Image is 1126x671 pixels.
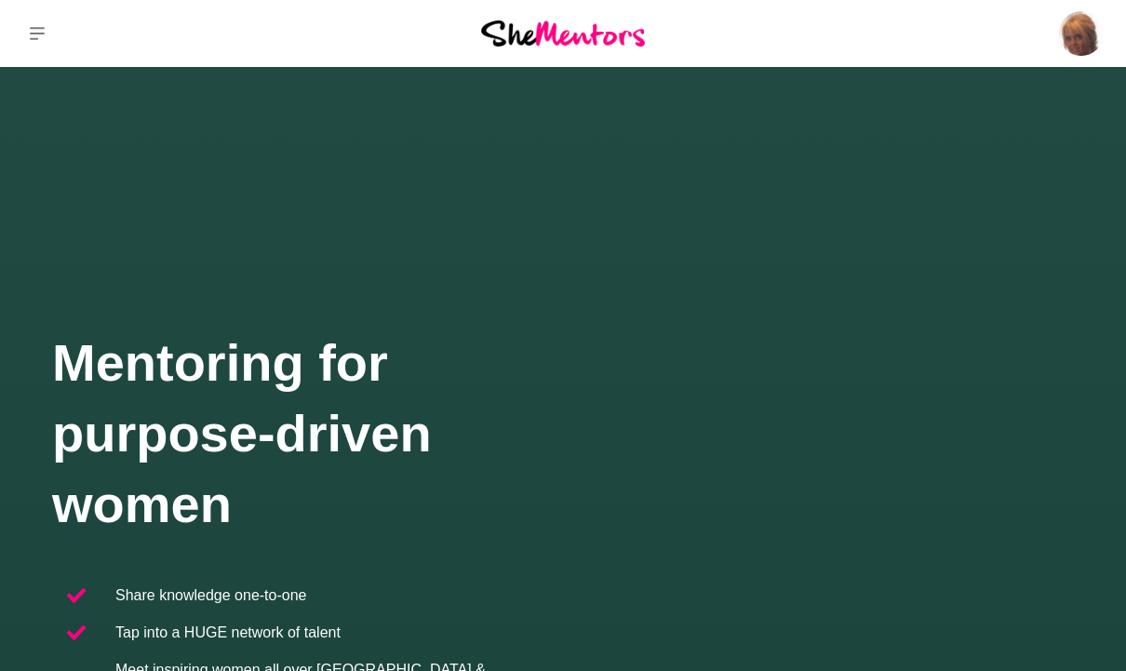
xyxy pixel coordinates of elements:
img: Kirsten Iosefo [1059,11,1104,56]
p: Tap into a HUGE network of talent [115,622,341,644]
img: She Mentors Logo [481,20,645,46]
h1: Mentoring for purpose-driven women [52,328,563,540]
p: Share knowledge one-to-one [115,584,306,607]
